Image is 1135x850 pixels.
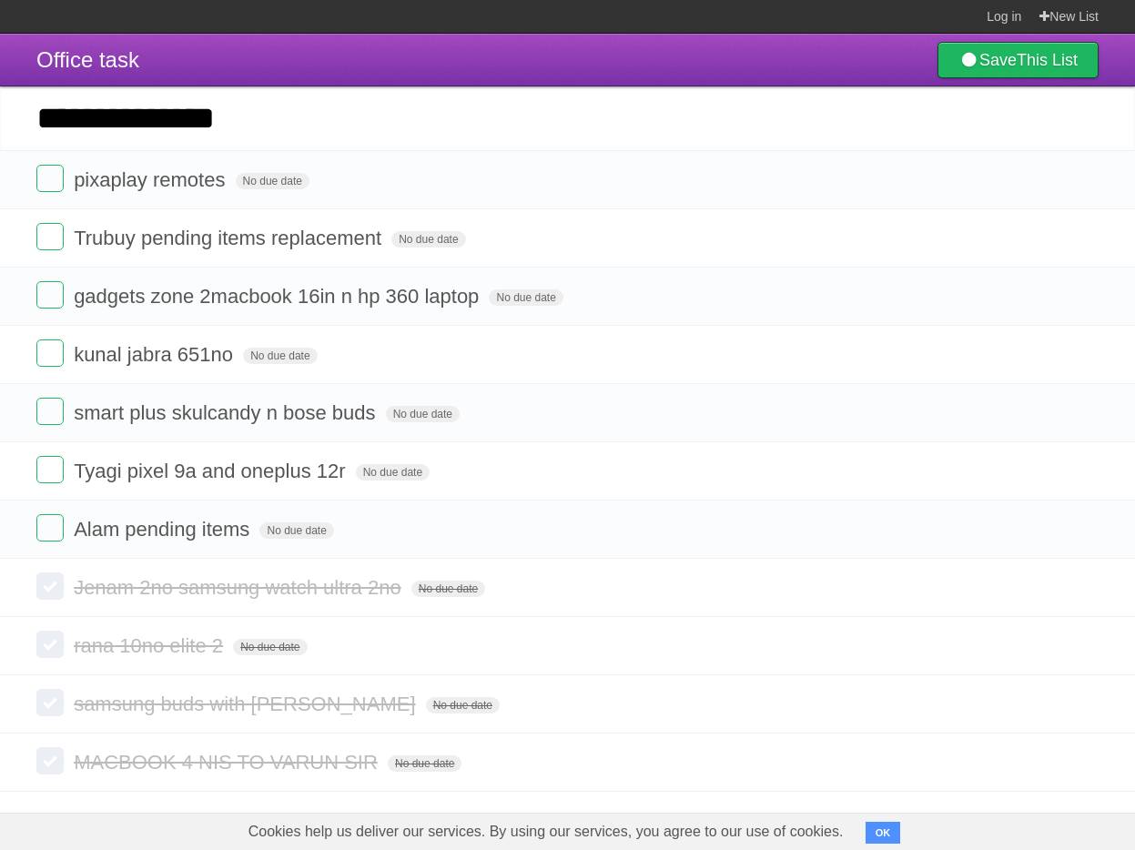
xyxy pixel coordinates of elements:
span: No due date [236,173,309,189]
span: Alam pending items [74,518,254,541]
label: Done [36,747,64,774]
a: Show all completed tasks [454,809,680,832]
b: This List [1017,51,1078,69]
span: samsung buds with [PERSON_NAME] [74,693,420,715]
span: gadgets zone 2macbook 16in n hp 360 laptop [74,285,483,308]
label: Done [36,165,64,192]
label: Done [36,631,64,658]
span: smart plus skulcandy n bose buds [74,401,380,424]
span: No due date [391,231,465,248]
span: No due date [411,581,485,597]
label: Done [36,398,64,425]
a: SaveThis List [937,42,1099,78]
label: Done [36,223,64,250]
label: Done [36,514,64,541]
label: Done [36,281,64,309]
span: No due date [388,755,461,772]
span: Tyagi pixel 9a and oneplus 12r [74,460,350,482]
span: No due date [243,348,317,364]
label: Done [36,456,64,483]
span: pixaplay remotes [74,168,229,191]
span: No due date [426,697,500,713]
label: Done [36,339,64,367]
span: kunal jabra 651no [74,343,238,366]
label: Done [36,689,64,716]
span: rana 10no elite 2 [74,634,228,657]
span: No due date [386,406,460,422]
span: No due date [489,289,562,306]
button: OK [866,822,901,844]
span: No due date [259,522,333,539]
span: MACBOOK 4 NIS TO VARUN SIR [74,751,382,774]
span: No due date [356,464,430,481]
label: Done [36,572,64,600]
span: Trubuy pending items replacement [74,227,386,249]
span: Office task [36,47,139,72]
span: Cookies help us deliver our services. By using our services, you agree to our use of cookies. [230,814,862,850]
span: No due date [233,639,307,655]
span: Jenam 2no samsung watch ultra 2no [74,576,406,599]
